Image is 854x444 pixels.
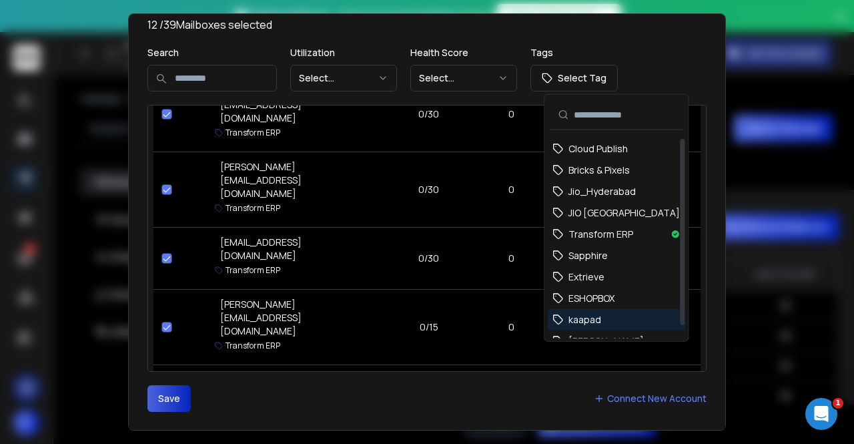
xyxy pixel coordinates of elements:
[568,270,604,284] span: Extrieve
[805,398,837,430] iframe: Intercom live chat
[568,228,633,241] span: Transform ERP
[220,160,375,200] p: [PERSON_NAME][EMAIL_ADDRESS][DOMAIN_NAME]
[568,313,601,326] span: kaapad
[530,65,618,91] button: Select Tag
[568,292,614,305] span: ESHOPBOX
[290,65,397,91] button: Select...
[410,65,517,91] button: Select...
[483,107,540,121] p: 0
[568,206,680,220] span: JIO [GEOGRAPHIC_DATA]
[568,185,636,198] span: Jio_Hyderabad
[568,164,630,177] span: Bricks & Pixels
[383,76,475,152] td: 0/30
[568,335,644,348] span: [PERSON_NAME]
[833,398,843,409] span: 1
[568,249,608,262] span: Sapphire
[568,142,628,156] span: Cloud Publish
[226,128,280,138] p: Transform ERP
[383,152,475,227] td: 0/30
